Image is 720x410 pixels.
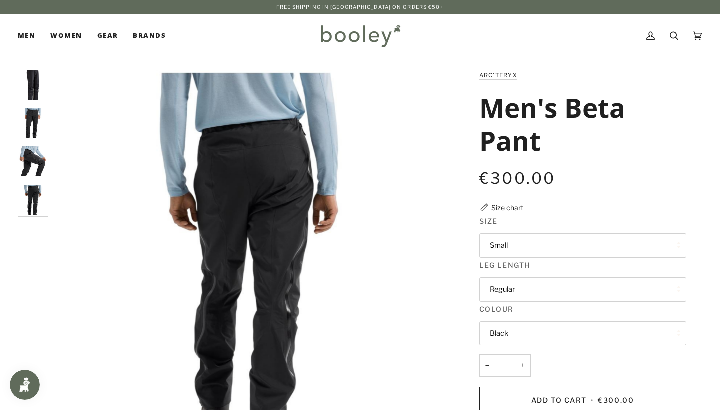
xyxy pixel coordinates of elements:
[50,31,82,41] span: Women
[589,396,596,404] span: •
[479,216,498,226] span: Size
[479,91,679,157] h1: Men's Beta Pant
[479,277,686,302] button: Regular
[276,3,444,11] p: Free Shipping in [GEOGRAPHIC_DATA] on Orders €50+
[479,354,495,377] button: −
[18,14,43,58] a: Men
[598,396,634,404] span: €300.00
[18,70,48,100] img: Arc'teryx Men's Beta Pant Black - Booley Galway
[531,396,587,404] span: Add to Cart
[479,321,686,346] button: Black
[18,146,48,176] img: Arc'teryx Men's Beta Pant Black - Booley Galway
[18,31,35,41] span: Men
[125,14,173,58] a: Brands
[515,354,531,377] button: +
[18,185,48,215] img: Arc'teryx Men's Beta Pant Black - Booley Galway
[491,202,523,213] div: Size chart
[97,31,118,41] span: Gear
[479,260,530,270] span: Leg Length
[479,233,686,258] button: Small
[479,72,517,79] a: Arc'teryx
[479,169,556,188] span: €300.00
[479,304,514,314] span: Colour
[316,21,404,50] img: Booley
[133,31,166,41] span: Brands
[90,14,126,58] a: Gear
[43,14,89,58] a: Women
[479,354,531,377] input: Quantity
[18,108,48,138] img: Arc'teryx Men's Beta Pant Black - Booley Galway
[10,370,40,400] iframe: Button to open loyalty program pop-up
